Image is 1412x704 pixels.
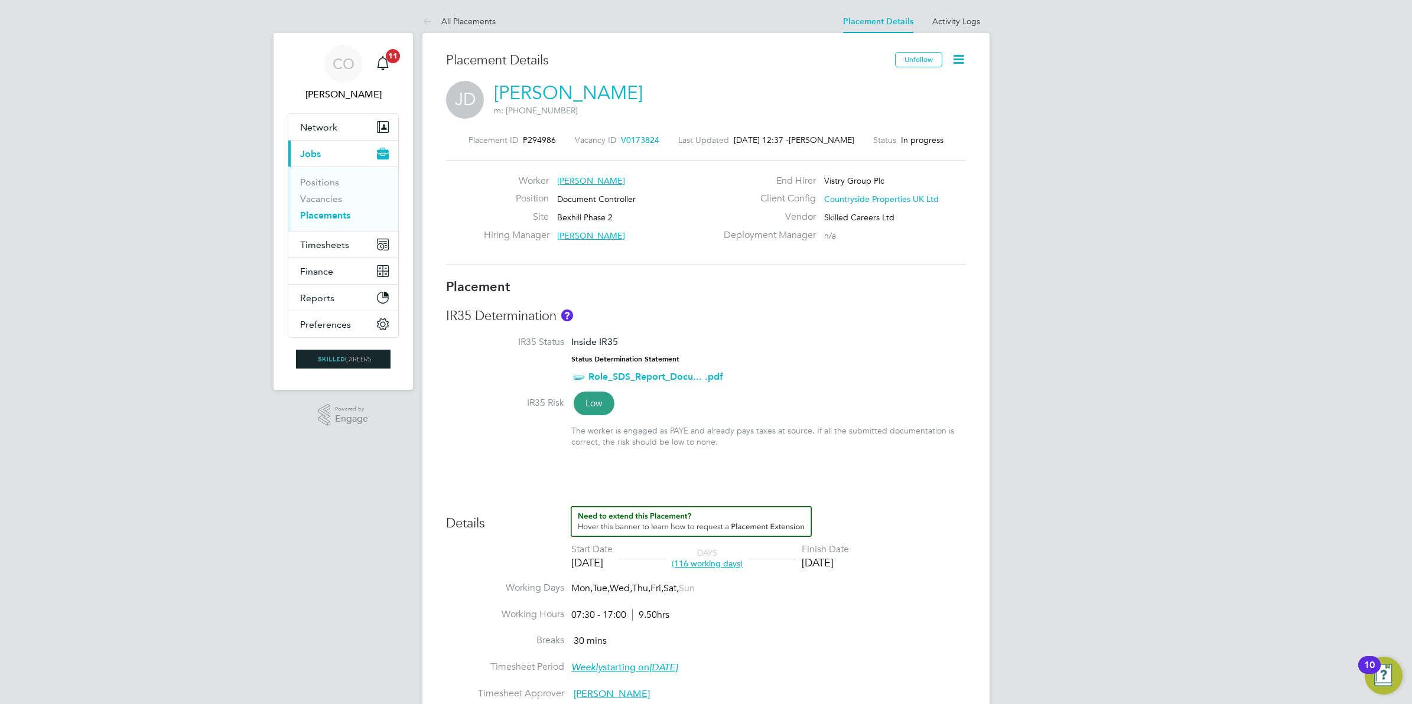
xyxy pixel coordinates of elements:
[672,558,743,569] span: (116 working days)
[333,56,354,71] span: CO
[288,350,399,369] a: Go to home page
[557,175,625,186] span: [PERSON_NAME]
[734,135,789,145] span: [DATE] 12:37 -
[446,397,564,409] label: IR35 Risk
[300,319,351,330] span: Preferences
[571,609,669,621] div: 07:30 - 17:00
[649,661,678,673] em: [DATE]
[843,17,913,27] a: Placement Details
[575,135,616,145] label: Vacancy ID
[484,229,549,242] label: Hiring Manager
[300,239,349,250] span: Timesheets
[446,661,564,673] label: Timesheet Period
[561,309,573,321] button: About IR35
[789,135,854,145] span: [PERSON_NAME]
[1364,665,1375,680] div: 10
[386,49,400,63] span: 11
[446,308,966,325] h3: IR35 Determination
[335,414,368,424] span: Engage
[932,16,980,27] a: Activity Logs
[288,285,398,311] button: Reports
[484,211,549,223] label: Site
[571,661,603,673] em: Weekly
[446,582,564,594] label: Working Days
[557,212,613,223] span: Bexhill Phase 2
[571,355,679,363] strong: Status Determination Statement
[824,194,939,204] span: Countryside Properties UK Ltd
[300,210,350,221] a: Placements
[610,582,632,594] span: Wed,
[446,336,564,348] label: IR35 Status
[901,135,943,145] span: In progress
[717,175,816,187] label: End Hirer
[571,506,812,537] button: How to extend a Placement?
[422,16,496,27] a: All Placements
[802,556,849,569] div: [DATE]
[621,135,659,145] span: V0173824
[571,556,613,569] div: [DATE]
[717,211,816,223] label: Vendor
[873,135,896,145] label: Status
[588,371,723,382] a: Role_SDS_Report_Docu... .pdf
[288,258,398,284] button: Finance
[632,582,650,594] span: Thu,
[571,425,966,446] div: The worker is engaged as PAYE and already pays taxes at source. If all the submitted documentatio...
[300,193,342,204] a: Vacancies
[484,193,549,205] label: Position
[371,45,395,83] a: 11
[446,279,510,295] b: Placement
[574,635,607,647] span: 30 mins
[632,609,669,621] span: 9.50hrs
[288,45,399,102] a: CO[PERSON_NAME]
[1365,657,1403,695] button: Open Resource Center, 10 new notifications
[300,177,339,188] a: Positions
[574,392,614,415] span: Low
[571,543,613,556] div: Start Date
[446,687,564,700] label: Timesheet Approver
[300,122,337,133] span: Network
[484,175,549,187] label: Worker
[494,105,578,116] span: m: [PHONE_NUMBER]
[446,52,886,69] h3: Placement Details
[335,404,368,414] span: Powered by
[469,135,518,145] label: Placement ID
[523,135,556,145] span: P294986
[446,81,484,119] span: JD
[824,230,836,241] span: n/a
[571,661,678,673] span: starting on
[824,212,894,223] span: Skilled Careers Ltd
[571,336,618,347] span: Inside IR35
[717,193,816,205] label: Client Config
[678,135,729,145] label: Last Updated
[318,404,369,426] a: Powered byEngage
[446,506,966,532] h3: Details
[650,582,663,594] span: Fri,
[296,350,391,369] img: skilledcareers-logo-retina.png
[802,543,849,556] div: Finish Date
[557,230,625,241] span: [PERSON_NAME]
[446,634,564,647] label: Breaks
[300,292,334,304] span: Reports
[288,87,399,102] span: Craig O'Donovan
[571,582,593,594] span: Mon,
[557,194,636,204] span: Document Controller
[593,582,610,594] span: Tue,
[300,148,321,159] span: Jobs
[288,167,398,231] div: Jobs
[679,582,695,594] span: Sun
[666,547,749,569] div: DAYS
[446,608,564,621] label: Working Hours
[288,232,398,258] button: Timesheets
[300,266,333,277] span: Finance
[824,175,884,186] span: Vistry Group Plc
[663,582,679,594] span: Sat,
[288,141,398,167] button: Jobs
[494,82,643,105] a: [PERSON_NAME]
[717,229,816,242] label: Deployment Manager
[288,311,398,337] button: Preferences
[274,33,413,390] nav: Main navigation
[288,114,398,140] button: Network
[574,688,650,700] span: [PERSON_NAME]
[895,52,942,67] button: Unfollow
